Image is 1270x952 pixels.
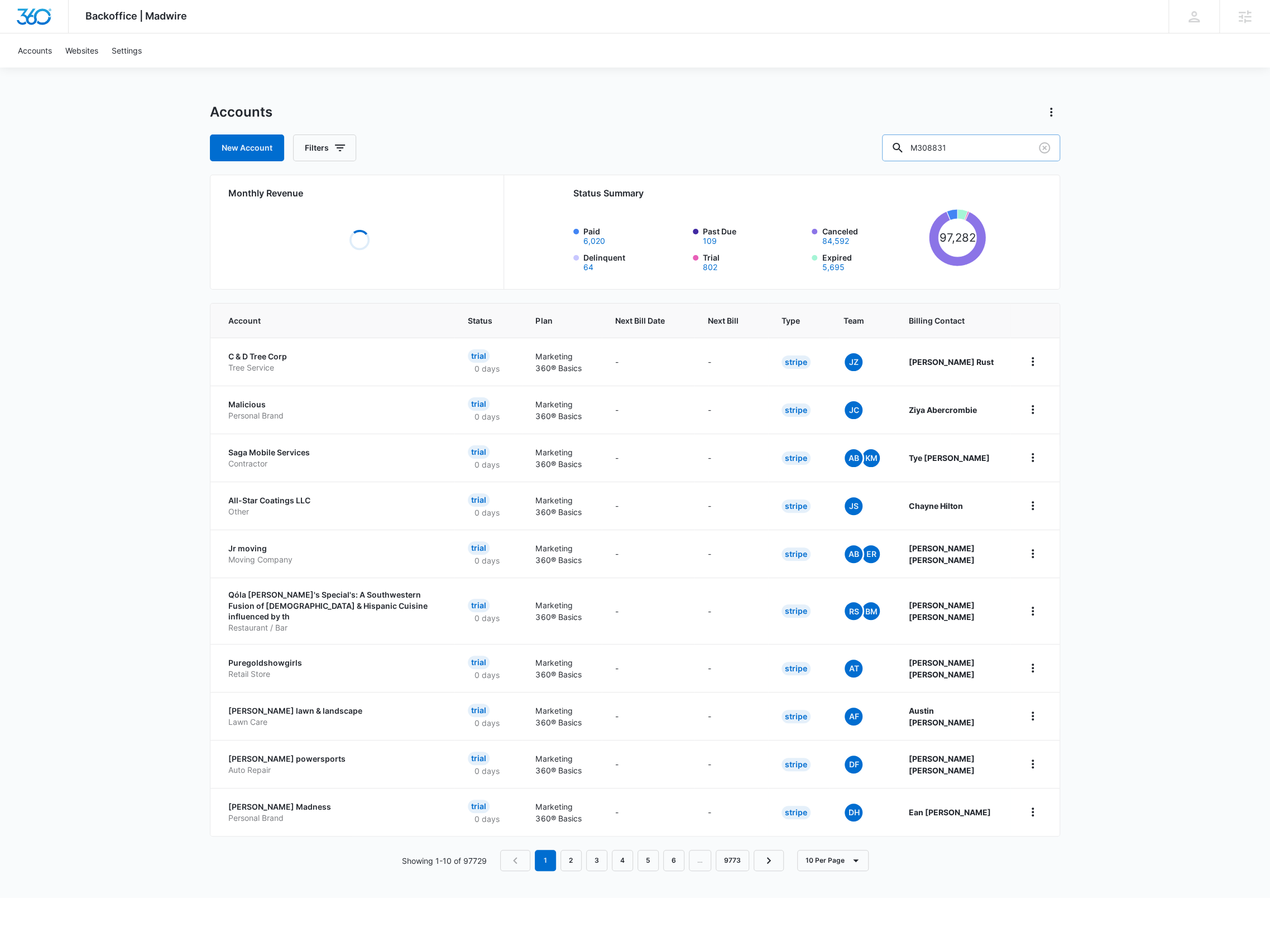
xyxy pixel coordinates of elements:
[845,449,862,467] span: AB
[228,589,441,622] p: Qóla [PERSON_NAME]'s Special's: A Southwestern Fusion of [DEMOGRAPHIC_DATA] & Hispanic Cuisine in...
[822,225,924,245] label: Canceled
[1036,139,1053,157] button: Clear
[228,458,441,469] p: Contractor
[468,752,490,765] div: Trial
[228,801,441,823] a: [PERSON_NAME] MadnessPersonal Brand
[228,657,441,669] p: Puregoldshowgirls
[535,850,556,871] em: 1
[694,482,768,530] td: -
[228,186,490,200] h2: Monthly Revenue
[1024,602,1042,620] button: home
[228,543,441,554] p: Jr moving
[228,622,441,633] p: Restaurant / Bar
[882,134,1060,161] input: Search
[468,599,490,612] div: Trial
[908,501,962,511] strong: Chayne Hilton
[862,545,880,563] span: ER
[845,660,862,677] span: At
[1024,545,1042,562] button: home
[583,237,605,245] button: Paid
[908,807,990,817] strong: Ean [PERSON_NAME]
[59,33,105,68] a: Websites
[845,353,862,371] span: JZ
[560,850,582,871] a: Page 2
[602,338,694,386] td: -
[602,692,694,740] td: -
[535,599,588,623] p: Marketing 360® Basics
[11,33,59,68] a: Accounts
[782,806,811,819] div: Stripe
[468,363,506,374] p: 0 days
[468,800,490,813] div: Trial
[663,850,684,871] a: Page 6
[782,451,811,465] div: Stripe
[583,252,686,271] label: Delinquent
[535,753,588,776] p: Marketing 360® Basics
[615,315,665,326] span: Next Bill Date
[602,482,694,530] td: -
[228,812,441,824] p: Personal Brand
[602,740,694,788] td: -
[210,134,284,161] a: New Account
[535,398,588,422] p: Marketing 360® Basics
[708,315,739,326] span: Next Bill
[535,350,588,374] p: Marketing 360® Basics
[228,506,441,517] p: Other
[1024,755,1042,773] button: home
[602,788,694,836] td: -
[583,225,686,245] label: Paid
[797,850,869,871] button: 10 Per Page
[228,362,441,373] p: Tree Service
[468,493,490,507] div: Trial
[583,263,593,271] button: Delinquent
[782,710,811,723] div: Stripe
[228,447,441,469] a: Saga Mobile ServicesContractor
[843,315,865,326] span: Team
[754,850,784,871] a: Next Page
[228,315,425,326] span: Account
[468,555,506,566] p: 0 days
[694,740,768,788] td: -
[862,602,880,620] span: BM
[908,453,989,463] strong: Tye [PERSON_NAME]
[908,315,997,326] span: Billing Contact
[782,662,811,675] div: Stripe
[468,717,506,729] p: 0 days
[782,499,811,513] div: Stripe
[782,547,811,561] div: Stripe
[703,263,717,271] button: Trial
[694,434,768,482] td: -
[908,754,974,775] strong: [PERSON_NAME] [PERSON_NAME]
[845,602,862,620] span: RS
[228,657,441,679] a: PuregoldshowgirlsRetail Store
[535,542,588,566] p: Marketing 360® Basics
[602,386,694,434] td: -
[228,705,441,727] a: [PERSON_NAME] lawn & landscapeLawn Care
[782,758,811,771] div: Stripe
[468,765,506,777] p: 0 days
[468,813,506,825] p: 0 days
[468,397,490,411] div: Trial
[782,315,800,326] span: Type
[845,545,862,563] span: AB
[586,850,607,871] a: Page 3
[468,507,506,518] p: 0 days
[500,850,784,871] nav: Pagination
[228,753,441,775] a: [PERSON_NAME] powersportsAuto Repair
[468,612,506,624] p: 0 days
[862,449,880,467] span: KM
[228,495,441,506] p: All-Star Coatings LLC
[228,717,441,728] p: Lawn Care
[228,495,441,517] a: All-Star Coatings LLCOther
[845,804,862,821] span: DH
[694,578,768,644] td: -
[694,644,768,692] td: -
[782,403,811,417] div: Stripe
[602,644,694,692] td: -
[468,656,490,669] div: Trial
[602,530,694,578] td: -
[822,237,849,245] button: Canceled
[703,252,806,271] label: Trial
[612,850,633,871] a: Page 4
[228,589,441,633] a: Qóla [PERSON_NAME]'s Special's: A Southwestern Fusion of [DEMOGRAPHIC_DATA] & Hispanic Cuisine in...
